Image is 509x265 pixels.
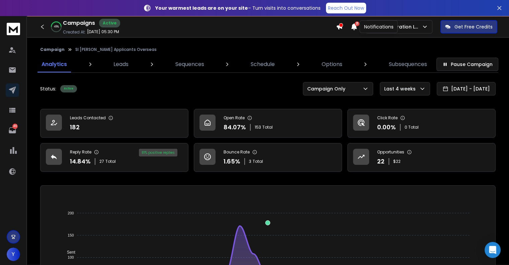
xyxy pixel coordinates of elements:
a: Open Rate84.07%153Total [194,109,342,138]
p: 0 Total [405,125,419,130]
strong: Your warmest leads are on your site [155,5,248,11]
p: Schedule [251,60,275,68]
div: 81 % positive replies [139,149,177,156]
p: 0.00 % [377,123,396,132]
span: Sent [62,250,75,255]
button: [DATE] - [DATE] [437,82,496,95]
p: [DATE] 05:30 PM [87,29,119,35]
a: 46 [6,124,19,137]
img: logo [7,23,20,35]
a: Reply Rate14.84%27Total81% positive replies [40,143,188,172]
h1: Campaigns [63,19,95,27]
p: Opportunities [377,149,404,155]
span: 27 [99,159,104,164]
p: Bounce Rate [224,149,250,155]
p: 182 [70,123,80,132]
button: Pause Campaign [436,58,498,71]
p: Get Free Credits [454,23,493,30]
a: Analytics [37,56,71,72]
button: Y [7,248,20,261]
p: 46 [12,124,18,129]
p: Options [322,60,342,68]
a: Sequences [171,56,208,72]
p: 49 % [54,25,59,29]
a: Opportunities22$22 [347,143,496,172]
tspan: 200 [68,211,74,215]
a: Subsequences [385,56,431,72]
a: Bounce Rate1.65%3Total [194,143,342,172]
span: 21 [355,21,359,26]
div: Active [99,19,120,27]
p: Last 4 weeks [384,85,418,92]
p: Created At: [63,29,86,35]
a: Schedule [247,56,279,72]
p: Analytics [41,60,67,68]
p: Open Rate [224,115,245,121]
p: 22 [377,157,385,166]
p: SI [PERSON_NAME] Applicants Overseas [75,47,157,52]
div: Active [60,85,77,92]
button: Campaign [40,47,65,52]
p: 1.65 % [224,157,240,166]
button: Get Free Credits [440,20,497,34]
p: Leads Contacted [70,115,106,121]
tspan: 150 [68,233,74,237]
p: Click Rate [377,115,398,121]
tspan: 100 [68,255,74,259]
p: Reply Rate [70,149,91,155]
a: Options [318,56,346,72]
p: Sequences [175,60,204,68]
span: Total [253,159,263,164]
a: Click Rate0.00%0 Total [347,109,496,138]
a: Leads [109,56,133,72]
a: Leads Contacted182 [40,109,188,138]
span: 153 [255,125,261,130]
p: – Turn visits into conversations [155,5,321,11]
a: Reach Out Now [326,3,366,13]
p: Reach Out Now [328,5,364,11]
div: Notifications [359,20,398,33]
p: $ 22 [393,159,401,164]
p: Leads [113,60,129,68]
div: Open Intercom Messenger [485,242,501,258]
span: Total [105,159,116,164]
span: Total [262,125,273,130]
p: 14.84 % [70,157,91,166]
p: Subsequences [389,60,427,68]
p: Status: [40,85,56,92]
p: 84.07 % [224,123,246,132]
p: Campaign Only [307,85,348,92]
span: 3 [249,159,251,164]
